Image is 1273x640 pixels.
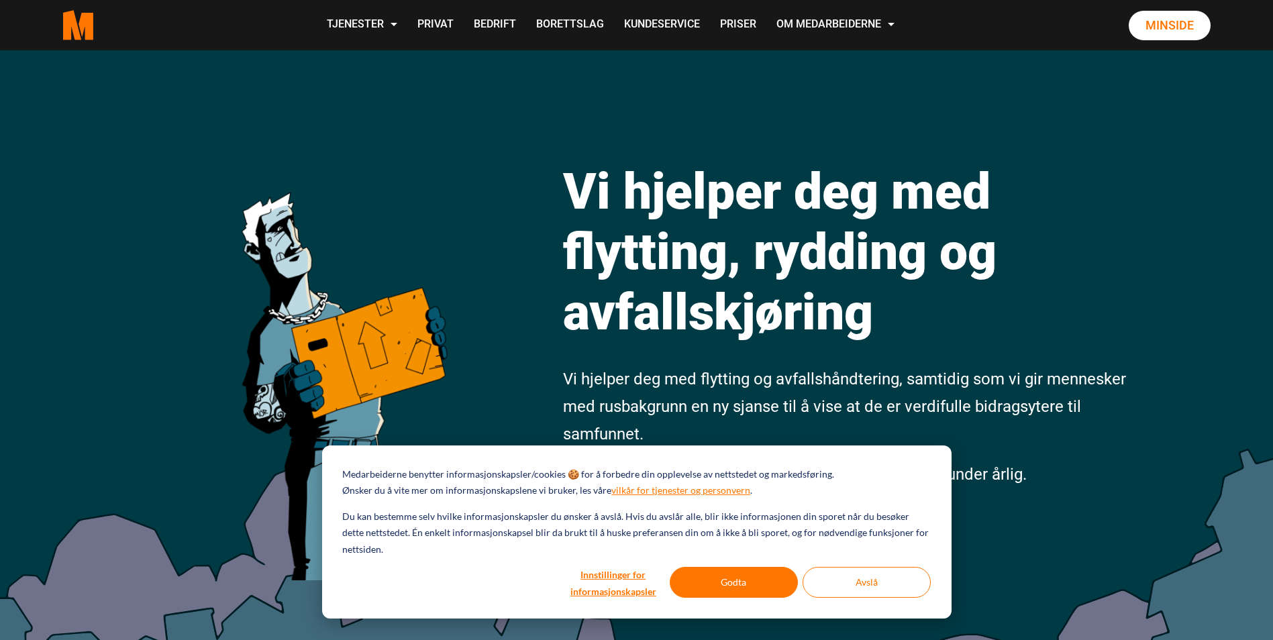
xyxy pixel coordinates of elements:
[803,567,931,598] button: Avslå
[342,509,930,558] p: Du kan bestemme selv hvilke informasjonskapsler du ønsker å avslå. Hvis du avslår alle, blir ikke...
[563,161,1130,342] h1: Vi hjelper deg med flytting, rydding og avfallskjøring
[614,1,710,49] a: Kundeservice
[1129,11,1211,40] a: Minside
[611,482,750,499] a: vilkår for tjenester og personvern
[464,1,526,49] a: Bedrift
[562,567,665,598] button: Innstillinger for informasjonskapsler
[563,370,1126,443] span: Vi hjelper deg med flytting og avfallshåndtering, samtidig som vi gir mennesker med rusbakgrunn e...
[407,1,464,49] a: Privat
[322,445,952,619] div: Cookie banner
[710,1,766,49] a: Priser
[670,567,798,598] button: Godta
[342,466,834,483] p: Medarbeiderne benytter informasjonskapsler/cookies 🍪 for å forbedre din opplevelse av nettstedet ...
[526,1,614,49] a: Borettslag
[342,482,752,499] p: Ønsker du å vite mer om informasjonskapslene vi bruker, les våre .
[766,1,905,49] a: Om Medarbeiderne
[317,1,407,49] a: Tjenester
[227,131,459,580] img: medarbeiderne man icon optimized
